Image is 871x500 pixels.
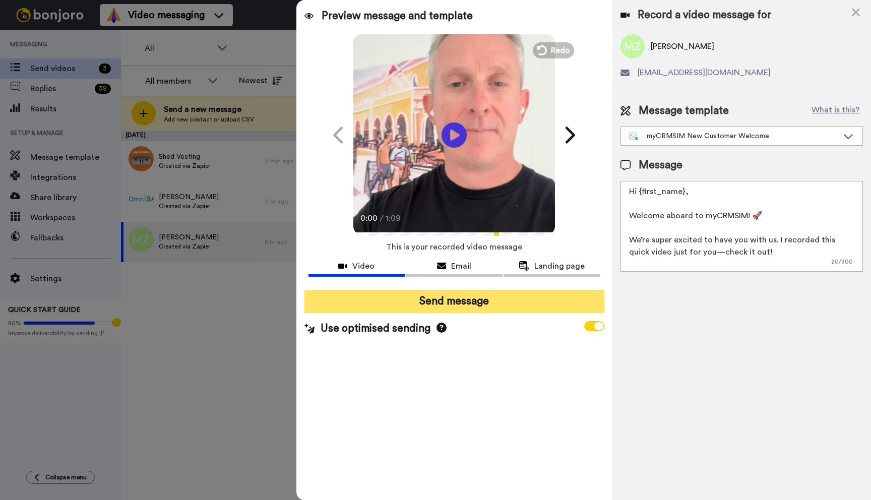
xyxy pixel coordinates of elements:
[620,181,863,272] textarea: Hi {first_name}, Welcome aboard to myCRMSIM! 🚀 We’re super excited to have you with us. I recorde...
[352,260,375,272] span: Video
[386,236,522,258] span: This is your recorded video message
[808,103,863,118] button: What is this?
[304,290,604,313] button: Send message
[380,212,384,224] span: /
[629,133,639,141] img: nextgen-template.svg
[321,321,430,336] span: Use optimised sending
[360,212,378,224] span: 0:00
[638,67,771,79] span: [EMAIL_ADDRESS][DOMAIN_NAME]
[534,260,585,272] span: Landing page
[639,158,682,173] span: Message
[386,212,403,224] span: 1:09
[451,260,471,272] span: Email
[639,103,729,118] span: Message template
[629,131,838,141] div: myCRMSIM New Customer Welcome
